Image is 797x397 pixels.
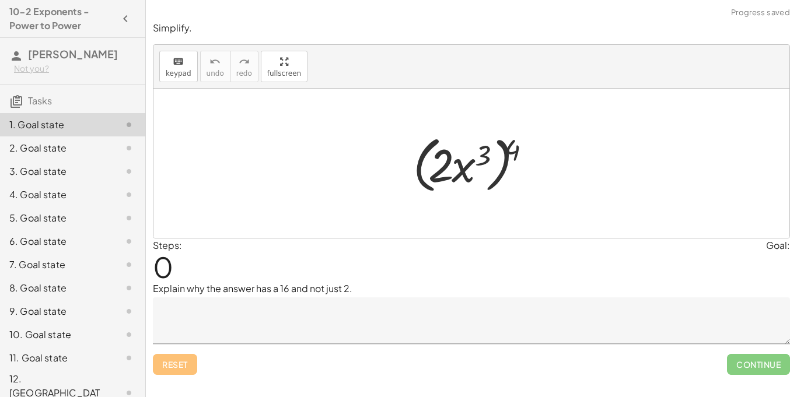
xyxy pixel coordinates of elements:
[153,249,173,284] span: 0
[166,69,191,78] span: keypad
[239,55,250,69] i: redo
[153,239,182,251] label: Steps:
[230,51,258,82] button: redoredo
[9,351,103,365] div: 11. Goal state
[9,234,103,248] div: 6. Goal state
[122,234,136,248] i: Task not started.
[9,5,115,33] h4: 10-2 Exponents - Power to Power
[173,55,184,69] i: keyboard
[9,328,103,342] div: 10. Goal state
[122,351,136,365] i: Task not started.
[731,7,790,19] span: Progress saved
[159,51,198,82] button: keyboardkeypad
[122,304,136,318] i: Task not started.
[122,258,136,272] i: Task not started.
[14,63,136,75] div: Not you?
[200,51,230,82] button: undoundo
[122,281,136,295] i: Task not started.
[122,328,136,342] i: Task not started.
[261,51,307,82] button: fullscreen
[9,258,103,272] div: 7. Goal state
[122,211,136,225] i: Task not started.
[9,281,103,295] div: 8. Goal state
[122,118,136,132] i: Task not started.
[9,164,103,178] div: 3. Goal state
[28,47,118,61] span: [PERSON_NAME]
[122,141,136,155] i: Task not started.
[153,22,790,35] p: Simplify.
[209,55,221,69] i: undo
[9,188,103,202] div: 4. Goal state
[122,164,136,178] i: Task not started.
[9,211,103,225] div: 5. Goal state
[153,282,790,296] p: Explain why the answer has a 16 and not just 2.
[9,118,103,132] div: 1. Goal state
[236,69,252,78] span: redo
[267,69,301,78] span: fullscreen
[28,94,52,107] span: Tasks
[122,188,136,202] i: Task not started.
[207,69,224,78] span: undo
[9,141,103,155] div: 2. Goal state
[9,304,103,318] div: 9. Goal state
[766,238,790,252] div: Goal:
